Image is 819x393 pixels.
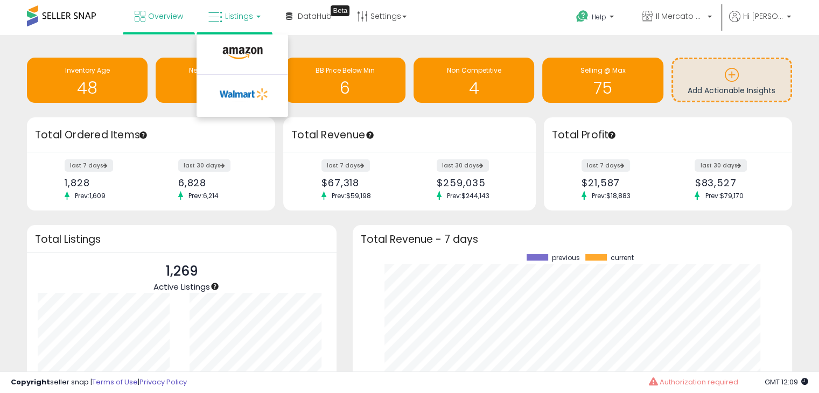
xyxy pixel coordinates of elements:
label: last 30 days [695,159,747,172]
div: Tooltip anchor [138,130,148,140]
span: Prev: $79,170 [699,191,748,200]
label: last 7 days [65,159,113,172]
a: Selling @ Max 75 [542,58,663,103]
span: previous [552,254,580,262]
h1: 750 [161,79,271,97]
a: Inventory Age 48 [27,58,148,103]
div: Tooltip anchor [331,5,349,16]
div: $83,527 [695,177,773,188]
a: Help [568,2,625,35]
span: Overview [148,11,183,22]
strong: Copyright [11,377,50,387]
a: Needs to Reprice 750 [156,58,276,103]
span: Prev: $18,883 [586,191,636,200]
span: Inventory Age [65,66,110,75]
i: Get Help [576,10,589,23]
span: Prev: 6,214 [183,191,224,200]
div: Tooltip anchor [210,282,220,291]
span: current [611,254,634,262]
h1: 75 [548,79,657,97]
span: DataHub [298,11,332,22]
div: $21,587 [582,177,660,188]
span: Il Mercato Di Bellina [656,11,704,22]
h3: Total Revenue - 7 days [361,235,784,243]
span: Prev: $244,143 [442,191,495,200]
span: 2025-10-14 12:09 GMT [765,377,808,387]
a: BB Price Below Min 6 [285,58,405,103]
h3: Total Listings [35,235,328,243]
label: last 7 days [321,159,370,172]
h1: 4 [419,79,529,97]
div: Tooltip anchor [365,130,375,140]
div: seller snap | | [11,377,187,388]
a: Add Actionable Insights [673,59,790,101]
div: $67,318 [321,177,402,188]
span: Listings [225,11,253,22]
h1: 6 [290,79,400,97]
span: Selling @ Max [580,66,625,75]
div: 1,828 [65,177,143,188]
div: 6,828 [178,177,256,188]
span: Needs to Reprice [189,66,243,75]
h3: Total Ordered Items [35,128,267,143]
label: last 7 days [582,159,630,172]
div: $259,035 [437,177,517,188]
a: Hi [PERSON_NAME] [729,11,791,35]
label: last 30 days [178,159,230,172]
h1: 48 [32,79,142,97]
span: Hi [PERSON_NAME] [743,11,783,22]
h3: Total Revenue [291,128,528,143]
a: Terms of Use [92,377,138,387]
span: Help [592,12,606,22]
span: Active Listings [153,281,210,292]
span: Prev: 1,609 [69,191,111,200]
h3: Total Profit [552,128,784,143]
div: Tooltip anchor [607,130,617,140]
a: Non Competitive 4 [414,58,534,103]
span: Add Actionable Insights [688,85,775,96]
p: 1,269 [153,261,210,282]
span: Non Competitive [447,66,501,75]
label: last 30 days [437,159,489,172]
a: Privacy Policy [139,377,187,387]
span: Prev: $59,198 [326,191,376,200]
span: BB Price Below Min [316,66,375,75]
